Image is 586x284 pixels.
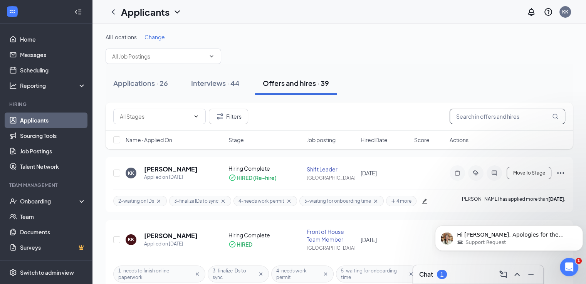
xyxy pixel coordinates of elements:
svg: CheckmarkCircle [228,174,236,181]
svg: Cross [220,198,226,204]
span: 5-waiting for onboarding time [341,267,406,281]
svg: ChevronLeft [109,7,118,17]
b: [DATE] [548,196,564,202]
div: Interviews · 44 [191,78,240,88]
span: 2-waiting on IDs [118,198,154,204]
span: 4 more [391,198,411,204]
div: Applied on [DATE] [144,240,198,248]
span: 1-needs to finish online paperwork [118,267,193,281]
h5: [PERSON_NAME] [144,165,198,173]
span: 3-finalize IDs to sync [213,267,256,281]
svg: Cross [408,271,414,277]
div: [GEOGRAPHIC_DATA] [307,175,356,181]
button: Minimize [525,268,537,281]
p: [PERSON_NAME] has applied more than . [460,196,565,206]
span: Score [414,136,430,144]
svg: Cross [286,198,292,204]
button: ComposeMessage [497,268,509,281]
svg: Minimize [526,270,536,279]
div: HIRED (Re-hire) [237,174,277,181]
span: Job posting [307,136,336,144]
a: Messages [20,47,86,62]
div: Front of House Team Member [307,228,356,243]
svg: Cross [156,198,162,204]
div: Switch to admin view [20,269,74,276]
a: Team [20,209,86,224]
a: Job Postings [20,143,86,159]
span: plus [391,199,396,203]
input: Search in offers and hires [450,109,565,124]
span: edit [422,198,427,204]
svg: WorkstreamLogo [8,8,16,15]
div: Hiring [9,101,84,108]
input: All Job Postings [112,52,205,60]
svg: Ellipses [556,168,565,178]
svg: Analysis [9,82,17,89]
svg: CheckmarkCircle [228,240,236,248]
svg: Cross [322,271,329,277]
a: Applicants [20,113,86,128]
span: 4-needs work permit [276,267,321,281]
div: KK [128,170,134,176]
svg: Collapse [74,8,82,16]
div: Hiring Complete [228,231,302,239]
iframe: Intercom notifications message [432,209,586,263]
div: Offers and hires · 39 [263,78,329,88]
span: Name · Applied On [126,136,172,144]
a: Sourcing Tools [20,128,86,143]
svg: ChevronDown [193,113,199,119]
span: Actions [450,136,468,144]
div: HIRED [237,240,252,248]
svg: MagnifyingGlass [552,113,558,119]
h1: Applicants [121,5,170,18]
span: [DATE] [361,170,377,176]
a: Documents [20,224,86,240]
svg: ChevronDown [208,53,215,59]
svg: ActiveTag [471,170,480,176]
div: Onboarding [20,197,79,205]
div: KK [128,236,134,243]
div: KK [562,8,568,15]
svg: UserCheck [9,197,17,205]
input: All Stages [120,112,190,121]
div: Applied on [DATE] [144,173,198,181]
iframe: Intercom live chat [560,258,578,276]
svg: Notifications [527,7,536,17]
div: [GEOGRAPHIC_DATA] [307,245,356,251]
div: Team Management [9,182,84,188]
div: 1 [440,271,443,278]
div: Hiring Complete [228,165,302,172]
span: 3-finalize IDs to sync [174,198,218,204]
svg: QuestionInfo [544,7,553,17]
span: 1 [576,258,582,264]
a: Talent Network [20,159,86,174]
svg: Cross [258,271,264,277]
svg: ChevronDown [173,7,182,17]
h3: Chat [419,270,433,279]
a: Home [20,32,86,47]
svg: Cross [373,198,379,204]
button: ChevronUp [511,268,523,281]
span: Change [144,34,165,40]
svg: Filter [215,112,225,121]
div: Shift Leader [307,165,356,173]
a: SurveysCrown [20,240,86,255]
svg: Cross [194,271,200,277]
div: Reporting [20,82,86,89]
svg: ChevronUp [512,270,522,279]
span: All Locations [106,34,137,40]
span: Hired Date [361,136,388,144]
a: Scheduling [20,62,86,78]
svg: Note [453,170,462,176]
span: Stage [228,136,244,144]
span: 5-waiting for onboarding time [304,198,371,204]
span: 4-needs work permit [238,198,284,204]
span: [DATE] [361,236,377,243]
h5: [PERSON_NAME] [144,232,198,240]
button: Filter Filters [209,109,248,124]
